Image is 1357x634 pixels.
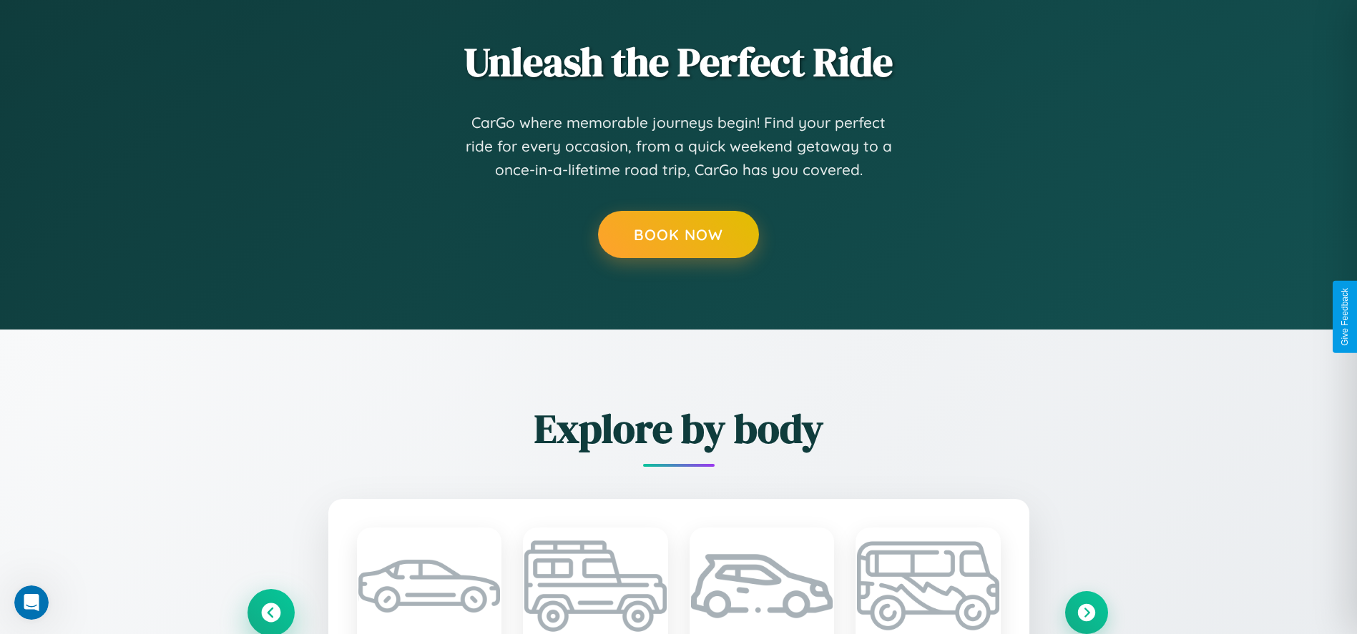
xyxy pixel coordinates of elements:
[464,111,893,182] p: CarGo where memorable journeys begin! Find your perfect ride for every occasion, from a quick wee...
[1340,288,1350,346] div: Give Feedback
[14,585,49,620] iframe: Intercom live chat
[598,211,759,258] button: Book Now
[250,34,1108,89] h2: Unleash the Perfect Ride
[250,401,1108,456] h2: Explore by body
